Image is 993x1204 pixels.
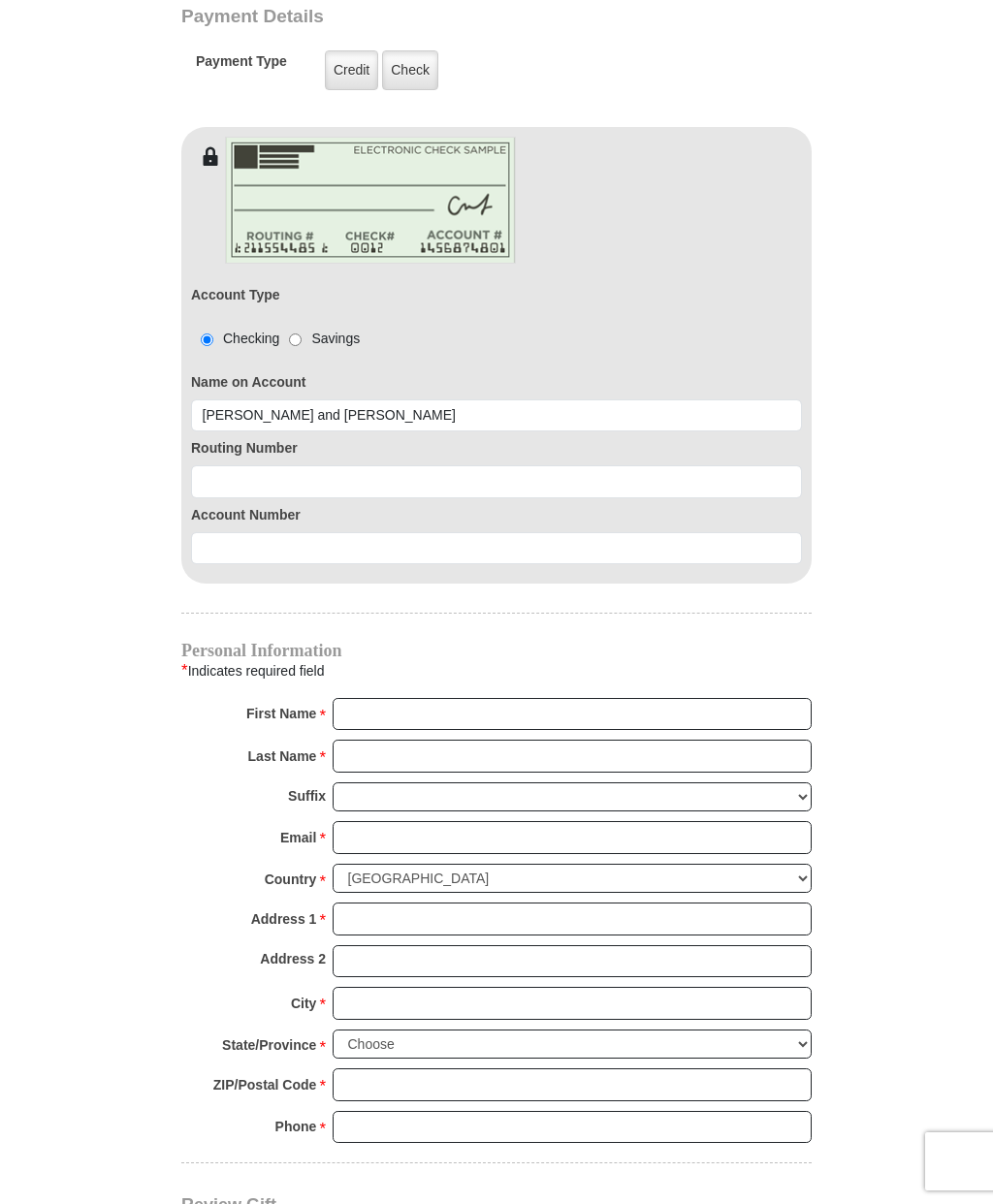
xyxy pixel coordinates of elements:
[325,50,378,90] label: Credit
[251,905,317,933] strong: Address 1
[191,438,802,459] label: Routing Number
[191,285,280,305] label: Account Type
[181,643,812,658] h4: Personal Information
[382,50,438,90] label: Check
[280,824,316,851] strong: Email
[213,1071,317,1098] strong: ZIP/Postal Code
[181,6,676,28] h3: Payment Details
[222,1031,316,1059] strong: State/Province
[275,1113,317,1140] strong: Phone
[246,700,316,727] strong: First Name
[265,866,317,893] strong: Country
[191,505,802,525] label: Account Number
[288,782,326,809] strong: Suffix
[196,53,287,79] h5: Payment Type
[225,137,516,264] img: check-en.png
[260,945,326,972] strong: Address 2
[181,658,812,683] div: Indicates required field
[248,743,317,770] strong: Last Name
[191,372,802,393] label: Name on Account
[191,329,360,349] div: Checking Savings
[291,990,316,1017] strong: City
